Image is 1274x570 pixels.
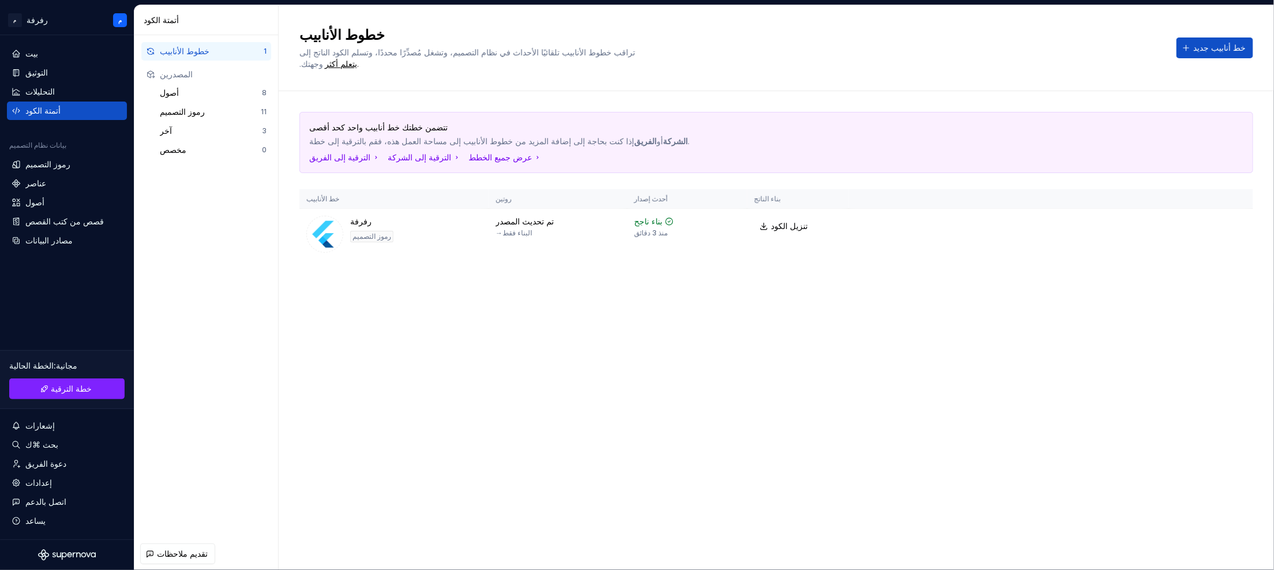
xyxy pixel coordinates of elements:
[27,15,48,25] font: رفرفة
[25,106,61,115] font: أتمتة الكود
[309,122,448,132] font: تتضمن خطتك خط أنابيب واحد كحد أقصى
[1176,37,1253,58] button: خط أنابيب جديد
[54,361,56,370] font: :
[634,136,657,146] font: الفريق
[25,67,48,77] font: التوثيق
[14,17,17,23] font: م
[469,152,532,162] font: عرض جميع الخطط
[325,59,357,69] font: يتعلم أكثر
[469,152,542,163] button: عرض جميع الخطط
[9,378,125,399] a: خطة الترقية
[634,194,668,203] font: أحدث إصدار
[118,17,122,24] font: م
[262,126,267,135] font: 3
[7,493,127,511] button: اتصل بالدعم
[1193,43,1246,52] font: خط أنابيب جديد
[688,136,690,146] font: .
[388,152,451,162] font: الترقية إلى الشركة
[160,46,209,56] font: خطوط الأنابيب
[325,58,357,70] a: يتعلم أكثر
[38,549,96,561] svg: شعار سوبر نوفا
[155,122,271,140] button: آخر3
[155,84,271,102] button: أصول8
[388,152,462,163] button: الترقية إلى الشركة
[7,417,127,435] button: إشعارات
[309,136,634,146] font: إذا كنت بحاجة إلى إضافة المزيد من خطوط الأنابيب إلى مساحة العمل هذه، فقم بالترقية إلى خطة
[141,42,271,61] button: خطوط الأنابيب1
[140,543,215,564] button: تقديم ملاحظات
[309,152,381,163] button: الترقية إلى الفريق
[7,474,127,492] a: إعدادات
[309,152,370,162] font: الترقية إلى الفريق
[56,361,77,370] font: مجانية
[7,436,127,454] button: بحث ⌘ك
[25,440,58,449] font: بحث ⌘ك
[25,497,66,507] font: اتصل بالدعم
[160,69,193,79] font: المصدرين
[306,194,339,203] font: خط الأنابيب
[25,516,46,526] font: يساعد
[357,60,359,69] font: .
[25,87,55,96] font: التحليلات
[160,107,205,117] font: رموز التصميم
[2,7,132,32] button: مرفرفةم
[25,421,55,430] font: إشعارات
[155,141,271,159] button: مخصص0
[7,174,127,193] a: عناصر
[496,216,554,226] font: تم تحديث المصدر
[754,194,781,203] font: بناء الناتج
[160,126,172,136] font: آخر
[663,136,688,146] font: الشركة
[7,63,127,82] a: التوثيق
[7,82,127,101] a: التحليلات
[7,102,127,120] a: أتمتة الكود
[657,136,663,146] font: أو
[262,145,267,154] font: 0
[503,228,532,237] font: البناء فقط
[496,228,503,237] font: →
[144,15,179,25] font: أتمتة الكود
[25,197,44,207] font: أصول
[7,455,127,473] a: دعوة الفريق
[160,88,179,97] font: أصول
[157,549,208,558] font: تقديم ملاحظات
[25,178,46,188] font: عناصر
[7,231,127,250] a: مصادر البيانات
[9,361,54,370] font: الخطة الحالية
[634,216,662,226] font: بناء ناجح
[496,194,512,203] font: روتين
[25,478,52,487] font: إعدادات
[299,27,385,43] font: خطوط الأنابيب
[771,221,808,231] font: تنزيل الكود
[25,459,66,468] font: دعوة الفريق
[634,228,668,237] font: منذ 3 دقائق
[7,512,127,530] button: يساعد
[25,235,73,245] font: مصادر البيانات
[25,48,38,58] font: بيت
[155,103,271,121] button: رموز التصميم11
[9,141,66,149] font: بيانات نظام التصميم
[7,44,127,63] a: بيت
[261,107,267,116] font: 11
[299,47,638,69] font: تراقب خطوط الأنابيب تلقائيًا الأحداث في نظام التصميم، وتشغل مُصدِّرًا محددًا، وتسلم الكود الناتج ...
[264,47,267,55] font: 1
[754,216,815,237] a: تنزيل الكود
[160,145,186,155] font: مخصص
[262,88,267,97] font: 8
[51,384,92,393] font: خطة الترقية
[7,193,127,212] a: أصول
[353,232,391,241] font: رموز التصميم
[25,159,70,169] font: رموز التصميم
[7,212,127,231] a: قصص من كتب القصص
[7,155,127,174] a: رموز التصميم
[350,216,372,226] font: رفرفة
[25,216,104,226] font: قصص من كتب القصص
